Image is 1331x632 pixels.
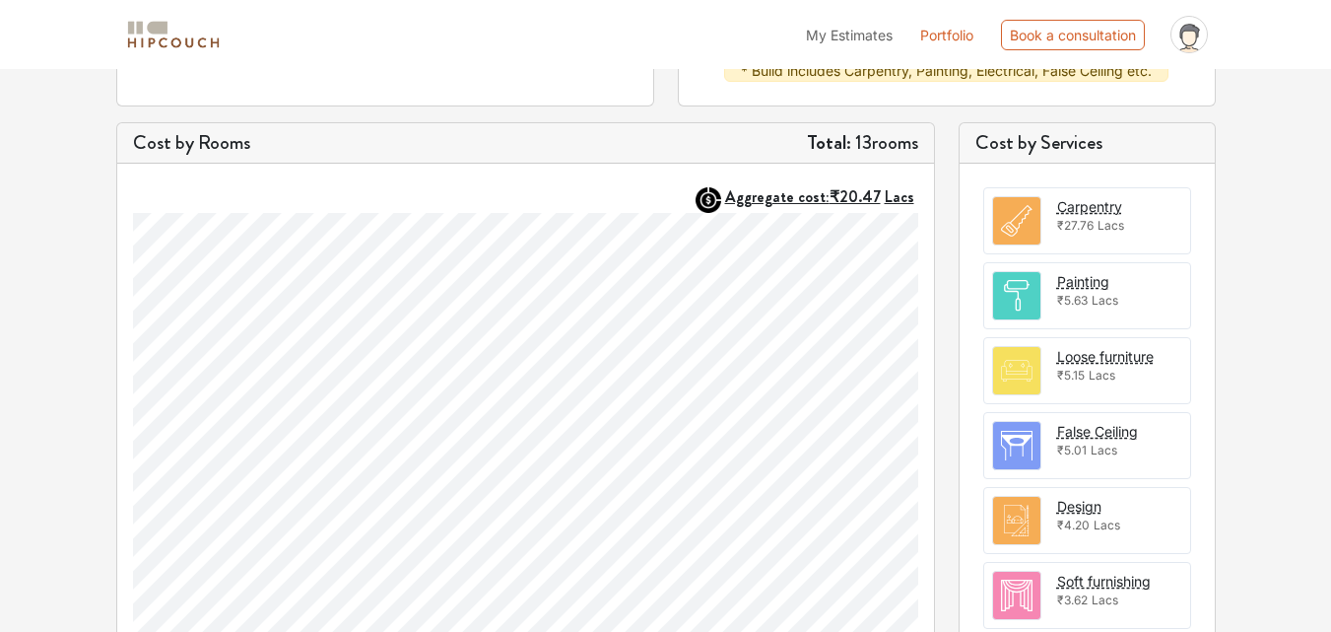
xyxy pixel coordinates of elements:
button: Painting [1057,271,1109,292]
div: * Build includes Carpentry, Painting, Electrical, False Ceiling etc. [724,59,1168,82]
span: ₹4.20 [1057,518,1090,532]
span: ₹5.63 [1057,293,1088,308]
button: Loose furniture [1057,346,1154,367]
span: ₹27.76 [1057,218,1094,233]
span: Lacs [1092,293,1118,308]
span: Lacs [1092,593,1118,607]
span: ₹3.62 [1057,593,1088,607]
button: Design [1057,496,1101,517]
h5: 13 rooms [807,131,918,155]
img: room.svg [993,347,1040,394]
img: AggregateIcon [696,187,721,213]
strong: Total: [807,128,851,157]
img: logo-horizontal.svg [124,18,223,52]
img: room.svg [993,197,1040,245]
strong: Aggregate cost: [725,185,914,208]
span: Lacs [1094,518,1120,532]
span: Lacs [885,185,914,208]
span: ₹20.47 [830,185,881,208]
span: Lacs [1089,368,1115,383]
span: ₹5.01 [1057,443,1087,457]
span: logo-horizontal.svg [124,13,223,57]
button: Soft furnishing [1057,571,1151,592]
img: room.svg [993,422,1040,469]
button: Aggregate cost:₹20.47Lacs [725,187,918,206]
span: ₹5.15 [1057,368,1085,383]
div: Book a consultation [1001,20,1145,50]
img: room.svg [993,572,1040,619]
h5: Cost by Services [975,131,1199,155]
button: Carpentry [1057,196,1122,217]
img: room.svg [993,272,1040,319]
span: Lacs [1091,443,1117,457]
h5: Cost by Rooms [133,131,250,155]
img: room.svg [993,497,1040,544]
a: Portfolio [920,25,973,45]
button: False Ceiling [1057,421,1138,442]
span: Lacs [1098,218,1124,233]
span: My Estimates [806,27,893,43]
